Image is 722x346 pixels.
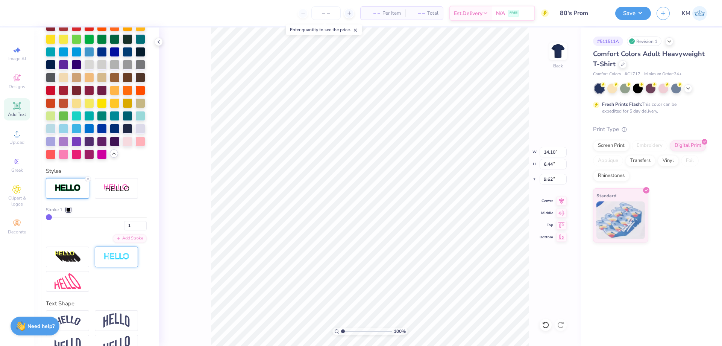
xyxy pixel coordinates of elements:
[8,229,26,235] span: Decorate
[682,6,707,21] a: KM
[11,167,23,173] span: Greek
[540,198,553,204] span: Center
[658,155,679,166] div: Vinyl
[55,273,81,290] img: Free Distort
[382,9,401,17] span: Per Item
[103,313,130,328] img: Arch
[593,140,629,151] div: Screen Print
[27,323,55,330] strong: Need help?
[596,201,645,239] img: Standard
[627,37,661,46] div: Revision 1
[596,192,616,200] span: Standard
[103,253,130,261] img: Negative Space
[55,184,81,192] img: Stroke
[8,111,26,117] span: Add Text
[593,155,623,166] div: Applique
[593,49,705,69] span: Comfort Colors Adult Heavyweight T-Shirt
[4,195,30,207] span: Clipart & logos
[625,71,640,78] span: # C1717
[394,328,406,335] span: 100 %
[365,9,380,17] span: – –
[602,101,642,107] strong: Fresh Prints Flash:
[46,299,147,308] div: Text Shape
[682,9,690,18] span: KM
[681,155,699,166] div: Foil
[670,140,706,151] div: Digital Print
[510,11,517,16] span: FREE
[540,235,553,240] span: Bottom
[9,84,25,90] span: Designs
[103,184,130,193] img: Shadow
[8,56,26,62] span: Image AI
[554,6,610,21] input: Untitled Design
[692,6,707,21] img: Karl Michael Narciza
[593,71,621,78] span: Comfort Colors
[410,9,425,17] span: – –
[9,139,24,145] span: Upload
[454,9,482,17] span: Est. Delivery
[602,101,695,114] div: This color can be expedited for 5 day delivery.
[113,234,147,243] div: Add Stroke
[311,6,341,20] input: – –
[46,206,62,213] span: Stroke 1
[593,125,707,134] div: Print Type
[625,155,655,166] div: Transfers
[286,24,362,35] div: Enter quantity to see the price.
[593,170,629,181] div: Rhinestones
[593,37,623,46] div: # 511511A
[615,7,651,20] button: Save
[496,9,505,17] span: N/A
[55,316,81,326] img: Arc
[632,140,667,151] div: Embroidery
[551,44,566,59] img: Back
[644,71,682,78] span: Minimum Order: 24 +
[55,251,81,263] img: 3d Illusion
[46,167,147,175] div: Styles
[540,223,553,228] span: Top
[540,210,553,216] span: Middle
[553,62,563,69] div: Back
[427,9,438,17] span: Total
